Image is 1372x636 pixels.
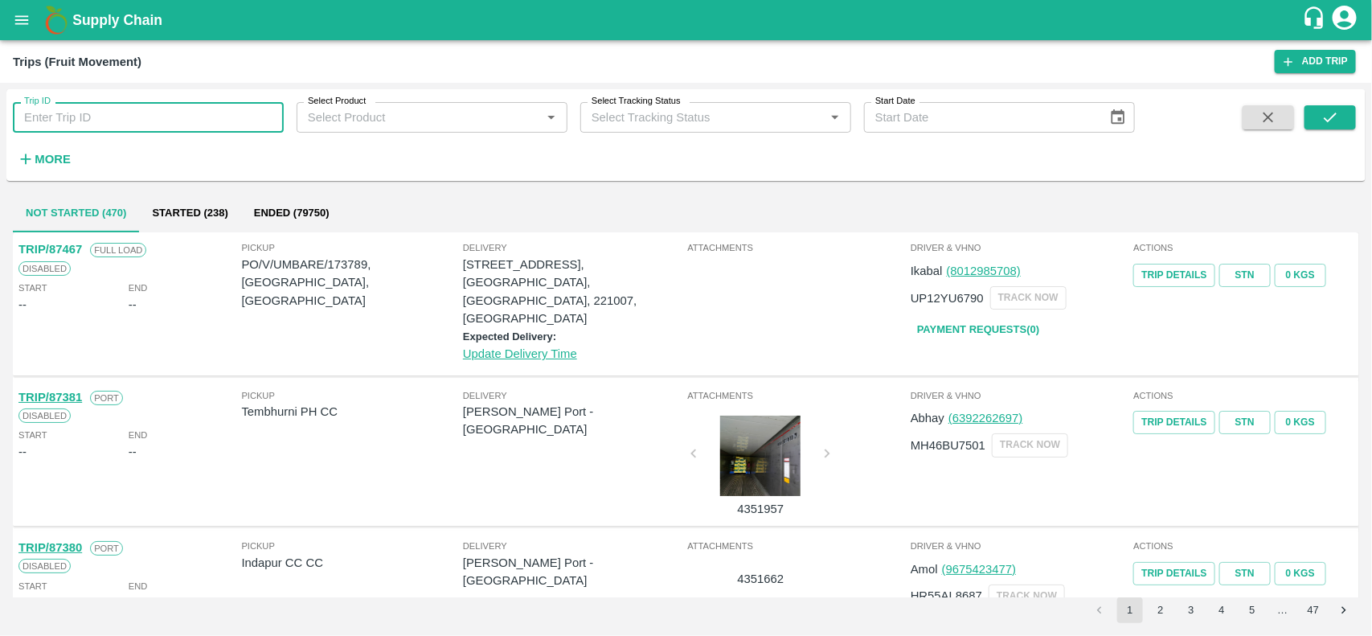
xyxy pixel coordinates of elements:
div: -- [129,593,137,611]
a: (9675423477) [942,563,1016,576]
span: End [129,281,148,295]
span: Pickup [242,539,463,553]
button: open drawer [3,2,40,39]
a: STN [1219,264,1271,287]
div: Trips (Fruit Movement) [13,51,141,72]
span: Delivery [463,388,684,403]
span: Disabled [18,261,71,276]
a: Trip Details [1133,411,1214,434]
span: Port [90,391,123,405]
button: Go to next page [1331,597,1357,623]
button: Go to page 5 [1239,597,1265,623]
div: -- [129,296,137,314]
a: STN [1219,411,1271,434]
img: logo [40,4,72,36]
div: account of current user [1330,3,1359,37]
button: Open [825,107,846,128]
span: Delivery [463,240,684,255]
div: -- [129,443,137,461]
button: Not Started (470) [13,194,139,232]
span: Pickup [242,388,463,403]
button: Ended (79750) [241,194,342,232]
label: Start Date [875,95,915,108]
span: Driver & VHNo [911,388,1131,403]
a: Add Trip [1275,50,1356,73]
button: Go to page 3 [1178,597,1204,623]
p: UP12YU6790 [911,289,984,307]
p: [STREET_ADDRESS], [GEOGRAPHIC_DATA], [GEOGRAPHIC_DATA], 221007, [GEOGRAPHIC_DATA] [463,256,684,327]
button: 0 Kgs [1275,562,1326,585]
span: Ikabal [911,265,943,277]
button: 0 Kgs [1275,411,1326,434]
span: End [129,579,148,593]
label: Select Product [308,95,366,108]
p: MH46BU7501 [911,437,985,454]
a: Trip Details [1133,264,1214,287]
label: Select Tracking Status [592,95,681,108]
label: Trip ID [24,95,51,108]
a: STN [1219,562,1271,585]
a: TRIP/87381 [18,391,82,404]
p: Indapur CC CC [242,554,463,572]
a: (6392262697) [948,412,1022,425]
button: Go to page 4 [1209,597,1235,623]
span: Pickup [242,240,463,255]
span: Full Load [90,243,146,257]
label: Expected Delivery: [463,330,556,343]
span: Amol [911,563,938,576]
a: Payment Requests(0) [911,316,1046,344]
span: Delivery [463,539,684,553]
span: Driver & VHNo [911,539,1131,553]
p: [PERSON_NAME] Port - [GEOGRAPHIC_DATA] [463,403,684,439]
span: Actions [1133,539,1354,553]
span: Actions [1133,240,1354,255]
button: Choose date [1103,102,1133,133]
span: Attachments [687,240,907,255]
span: Driver & VHNo [911,240,1131,255]
div: -- [18,443,27,461]
button: Go to page 47 [1300,597,1326,623]
a: Supply Chain [72,9,1302,31]
button: Go to page 2 [1148,597,1173,623]
span: Actions [1133,388,1354,403]
p: [PERSON_NAME] Port - [GEOGRAPHIC_DATA] [463,554,684,590]
a: (8012985708) [947,265,1021,277]
button: Started (238) [139,194,240,232]
button: page 1 [1117,597,1143,623]
span: End [129,428,148,442]
a: Trip Details [1133,562,1214,585]
span: Port [90,541,123,556]
strong: More [35,153,71,166]
span: Abhay [911,412,944,425]
span: Disabled [18,408,71,423]
button: More [13,146,75,173]
p: Tembhurni PH CC [242,403,463,421]
span: Disabled [18,559,71,573]
div: customer-support [1302,6,1330,35]
input: Start Date [864,102,1096,133]
p: 4351957 [700,500,821,518]
p: HR55AL8687 [911,587,982,605]
span: Start [18,281,47,295]
input: Enter Trip ID [13,102,284,133]
p: 4351662 [700,570,821,588]
a: Update Delivery Time [463,347,577,360]
p: PO/V/UMBARE/173789, [GEOGRAPHIC_DATA], [GEOGRAPHIC_DATA] [242,256,463,310]
span: Attachments [687,388,907,403]
button: 0 Kgs [1275,264,1326,287]
span: Start [18,428,47,442]
a: TRIP/87380 [18,541,82,554]
input: Select Tracking Status [585,107,799,128]
div: -- [18,296,27,314]
div: … [1270,603,1296,618]
input: Select Product [301,107,536,128]
nav: pagination navigation [1084,597,1359,623]
button: Open [541,107,562,128]
span: Attachments [687,539,907,553]
span: Start [18,579,47,593]
div: -- [18,593,27,611]
b: Supply Chain [72,12,162,28]
p: TRIP/87467 [18,240,82,258]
